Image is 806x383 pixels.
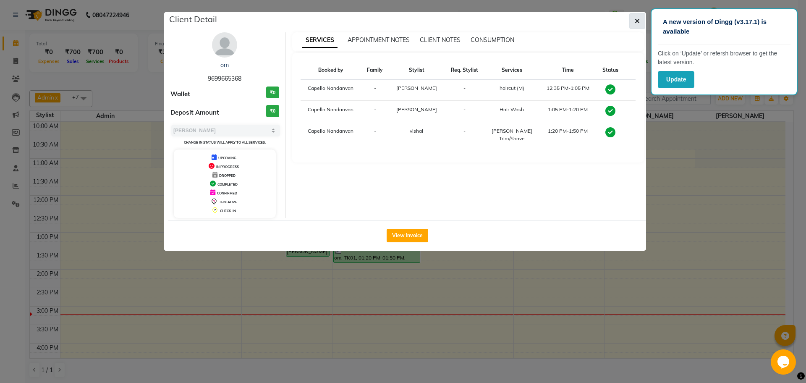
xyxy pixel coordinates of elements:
td: - [361,101,389,122]
td: 12:35 PM-1:05 PM [539,79,597,101]
h3: ₹0 [266,105,279,117]
span: [PERSON_NAME] [396,106,437,113]
span: [PERSON_NAME] [396,85,437,91]
td: Capello Nandanvan [301,79,361,101]
span: Deposit Amount [170,108,219,118]
span: CLIENT NOTES [420,36,461,44]
span: IN PROGRESS [216,165,239,169]
p: Click on ‘Update’ or refersh browser to get the latest version. [658,49,790,67]
span: CONSUMPTION [471,36,514,44]
span: Wallet [170,89,190,99]
h5: Client Detail [169,13,217,26]
th: Stylist [389,61,444,79]
td: - [444,79,484,101]
th: Time [539,61,597,79]
button: Update [658,71,694,88]
td: - [444,101,484,122]
span: COMPLETED [217,182,238,186]
td: Capello Nandanvan [301,101,361,122]
td: 1:05 PM-1:20 PM [539,101,597,122]
iframe: chat widget [771,349,798,375]
span: vishal [410,128,423,134]
th: Family [361,61,389,79]
button: View Invoice [387,229,428,242]
a: om [220,61,229,69]
th: Req. Stylist [444,61,484,79]
span: CHECK-IN [220,209,236,213]
span: TENTATIVE [219,200,237,204]
span: SERVICES [302,33,338,48]
span: 9699665368 [208,75,241,82]
div: haircut (M) [489,84,534,92]
h3: ₹0 [266,87,279,99]
td: - [361,79,389,101]
img: avatar [212,32,237,58]
span: DROPPED [219,173,236,178]
span: APPOINTMENT NOTES [348,36,410,44]
th: Booked by [301,61,361,79]
td: Capello Nandanvan [301,122,361,148]
p: A new version of Dingg (v3.17.1) is available [663,17,785,36]
small: Change in status will apply to all services. [184,140,266,144]
td: - [361,122,389,148]
td: - [444,122,484,148]
span: UPCOMING [218,156,236,160]
th: Services [484,61,539,79]
th: Status [597,61,625,79]
div: [PERSON_NAME] Trim/Shave [489,127,534,142]
td: 1:20 PM-1:50 PM [539,122,597,148]
div: Hair Wash [489,106,534,113]
span: CONFIRMED [217,191,237,195]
